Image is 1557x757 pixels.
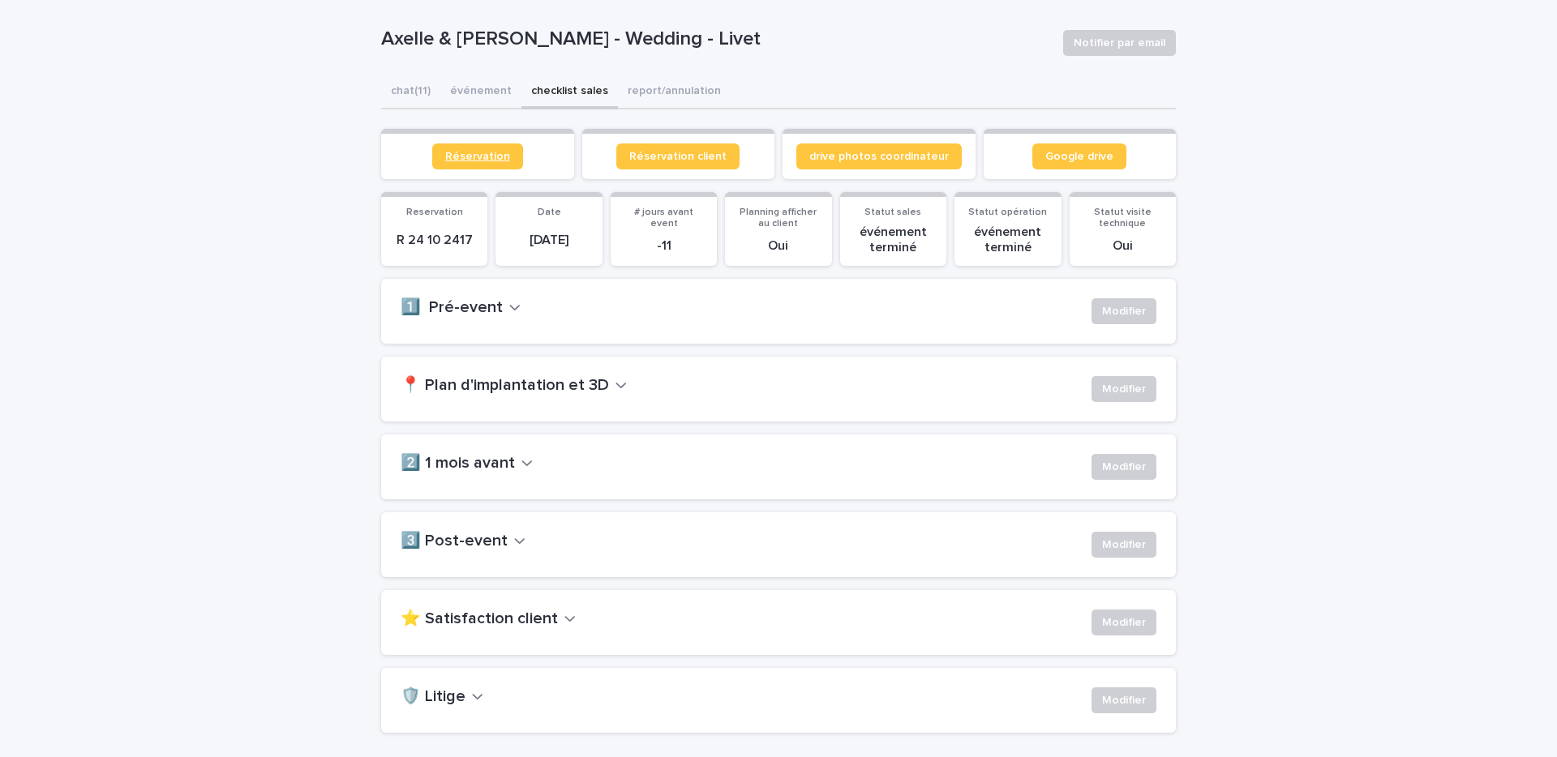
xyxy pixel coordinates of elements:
[401,532,508,551] h2: 3️⃣ Post-event
[1102,692,1146,708] span: Modifier
[505,233,592,248] p: [DATE]
[401,454,515,473] h2: 2️⃣ 1 mois avant
[968,207,1047,217] span: Statut opération
[406,207,463,217] span: Reservation
[864,207,921,217] span: Statut sales
[620,238,707,254] p: -11
[401,376,609,396] h2: 📍 Plan d'implantation et 3D
[445,151,510,162] span: Réservation
[1079,238,1166,254] p: Oui
[401,687,483,707] button: 🛡️ Litige
[740,207,817,229] span: Planning afficher au client
[1092,687,1156,713] button: Modifier
[796,143,962,169] a: drive photos coordinateur
[401,609,558,629] h2: ⭐ Satisfaction client
[432,143,523,169] a: Réservation
[634,207,693,229] span: # jours avant event
[809,151,949,162] span: drive photos coordinateur
[391,233,478,248] p: R 24 10 2417
[1092,609,1156,635] button: Modifier
[1092,454,1156,480] button: Modifier
[401,376,627,396] button: 📍 Plan d'implantation et 3D
[1092,376,1156,402] button: Modifier
[1102,303,1146,319] span: Modifier
[1092,298,1156,324] button: Modifier
[1092,532,1156,558] button: Modifier
[964,225,1051,255] p: événement terminé
[440,75,521,109] button: événement
[1102,614,1146,631] span: Modifier
[618,75,731,109] button: report/annulation
[1045,151,1113,162] span: Google drive
[521,75,618,109] button: checklist sales
[629,151,727,162] span: Réservation client
[1074,35,1165,51] span: Notifier par email
[1032,143,1126,169] a: Google drive
[1094,207,1152,229] span: Statut visite technique
[401,687,465,707] h2: 🛡️ Litige
[1102,537,1146,553] span: Modifier
[401,609,576,629] button: ⭐ Satisfaction client
[1063,30,1176,56] button: Notifier par email
[1102,459,1146,475] span: Modifier
[401,454,533,473] button: 2️⃣ 1 mois avant
[850,225,937,255] p: événement terminé
[735,238,821,254] p: Oui
[381,28,1050,51] p: Axelle & [PERSON_NAME] - Wedding - Livet
[616,143,740,169] a: Réservation client
[538,207,561,217] span: Date
[401,532,525,551] button: 3️⃣ Post-event
[381,75,440,109] button: chat (11)
[1102,381,1146,397] span: Modifier
[401,298,503,318] h2: 1️⃣ Pré-event
[401,298,521,318] button: 1️⃣ Pré-event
